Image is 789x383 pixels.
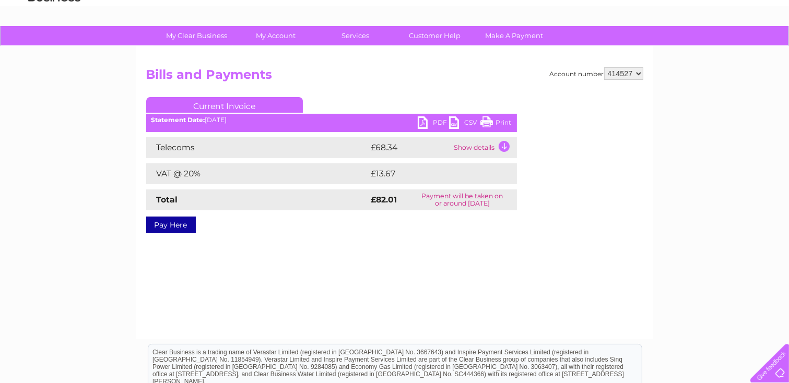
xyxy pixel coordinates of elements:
[452,137,517,158] td: Show details
[146,217,196,233] a: Pay Here
[371,195,397,205] strong: £82.01
[369,137,452,158] td: £68.34
[28,27,81,59] img: logo.png
[471,26,557,45] a: Make A Payment
[146,97,303,113] a: Current Invoice
[605,44,625,52] a: Water
[233,26,319,45] a: My Account
[418,116,449,131] a: PDF
[146,116,517,124] div: [DATE]
[755,44,779,52] a: Log out
[369,163,495,184] td: £13.67
[592,5,664,18] a: 0333 014 3131
[312,26,398,45] a: Services
[146,163,369,184] td: VAT @ 20%
[157,195,178,205] strong: Total
[698,44,713,52] a: Blog
[480,116,512,131] a: Print
[148,6,642,51] div: Clear Business is a trading name of Verastar Limited (registered in [GEOGRAPHIC_DATA] No. 3667643...
[408,189,517,210] td: Payment will be taken on or around [DATE]
[392,26,478,45] a: Customer Help
[631,44,654,52] a: Energy
[720,44,745,52] a: Contact
[550,67,643,80] div: Account number
[146,137,369,158] td: Telecoms
[154,26,240,45] a: My Clear Business
[151,116,205,124] b: Statement Date:
[146,67,643,87] h2: Bills and Payments
[449,116,480,131] a: CSV
[661,44,692,52] a: Telecoms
